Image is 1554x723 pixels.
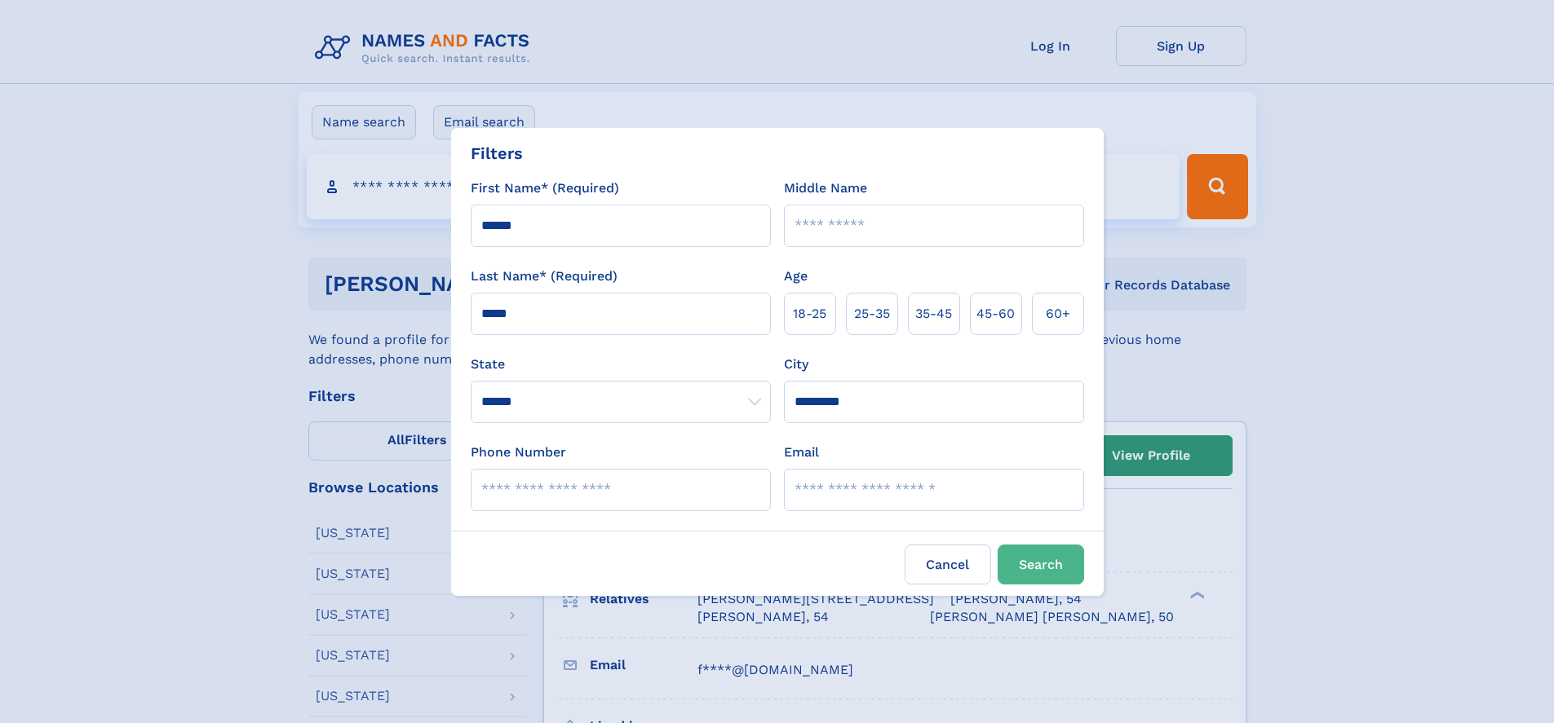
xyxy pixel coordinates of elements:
[793,304,826,324] span: 18‑25
[784,179,867,198] label: Middle Name
[471,443,566,462] label: Phone Number
[471,355,771,374] label: State
[915,304,952,324] span: 35‑45
[471,141,523,165] div: Filters
[784,443,819,462] label: Email
[471,179,619,198] label: First Name* (Required)
[854,304,890,324] span: 25‑35
[471,267,618,286] label: Last Name* (Required)
[1046,304,1070,324] span: 60+
[905,544,991,584] label: Cancel
[998,544,1084,584] button: Search
[784,267,808,286] label: Age
[784,355,808,374] label: City
[976,304,1015,324] span: 45‑60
